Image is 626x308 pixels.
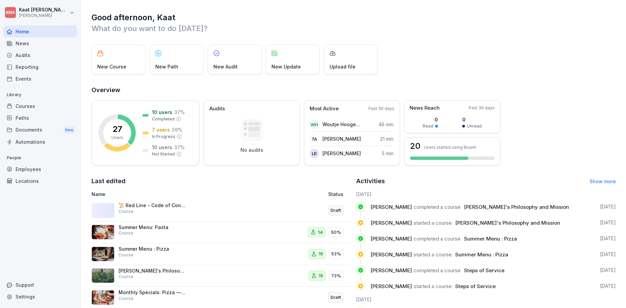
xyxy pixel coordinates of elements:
span: [PERSON_NAME] [370,283,412,289]
span: [PERSON_NAME] [370,220,412,226]
p: [DATE] [600,251,616,258]
p: 53% [331,251,341,257]
p: [DATE] [600,283,616,289]
p: Users [111,135,123,141]
span: [PERSON_NAME] [370,204,412,210]
p: 15 [319,273,323,279]
div: TA [310,134,319,144]
h2: Last edited [92,176,351,186]
span: Steps of Service [455,283,496,289]
span: started a course [414,283,452,289]
a: News [3,37,77,49]
a: Courses [3,100,77,112]
p: Summer Menu: Pasta [119,224,186,230]
p: 10 users [152,109,172,116]
p: Not Started [152,151,175,157]
p: In Progress [152,134,175,140]
p: 7 users [152,126,170,133]
div: Audits [3,49,77,61]
p: Monthly Specials: Pizza — June [119,289,186,296]
a: Employees [3,163,77,175]
p: What do you want to do [DATE]? [92,23,616,34]
h6: [DATE] [356,191,616,198]
p: Most Active [310,105,339,113]
a: Reporting [3,61,77,73]
p: Course [119,252,133,258]
h3: 20 [410,142,420,150]
span: completed a course [414,235,461,242]
p: New Update [271,63,301,70]
p: People [3,152,77,163]
span: completed a course [414,267,461,274]
span: [PERSON_NAME] [370,251,412,258]
p: 14 [318,229,323,236]
p: [DATE] [600,267,616,274]
p: 15 [319,251,323,257]
p: Course [119,274,133,280]
img: i75bwr3lke107x3pjivkuo40.png [92,225,114,240]
p: Course [119,296,133,302]
div: LR [310,149,319,158]
p: Library [3,89,77,100]
p: News Reach [410,104,440,112]
p: [DATE] [600,203,616,210]
p: 0 [462,116,482,123]
p: 50% [331,229,341,236]
span: [PERSON_NAME] [370,235,412,242]
p: 26 % [172,126,182,133]
p: Course [119,230,133,236]
a: Home [3,26,77,37]
p: Audits [209,105,225,113]
img: cktznsg10ahe3ln2ptfp89y3.png [92,268,114,283]
span: [PERSON_NAME] [370,267,412,274]
p: [DATE] [600,235,616,242]
p: Summer Menu : Pizza [119,246,186,252]
h1: Good afternoon, Kaat [92,12,616,23]
a: Events [3,73,77,85]
span: Steps of Service [464,267,504,274]
a: Paths [3,112,77,124]
p: [PERSON_NAME] [322,135,361,142]
h6: [DATE] [356,296,616,303]
p: Kaat [PERSON_NAME] [19,7,68,13]
p: Past 30 days [469,105,495,111]
p: New Path [155,63,178,70]
span: [PERSON_NAME]'s Philosophy and Mission [455,220,560,226]
p: Upload file [330,63,356,70]
span: [PERSON_NAME]'s Philosophy and Mission [464,204,569,210]
p: Past 30 days [368,106,394,112]
a: Show more [590,178,616,184]
p: Name [92,191,254,198]
h2: Overview [92,85,616,95]
p: Completed [152,116,175,122]
div: Support [3,279,77,291]
p: 27 [112,125,122,133]
p: Woutje Hoogerwaard [322,121,361,128]
p: [DATE] [600,219,616,226]
span: completed a course [414,204,461,210]
p: 📜 Red Line - Code of Conduct [119,202,186,208]
p: Read [423,123,433,129]
p: Users started using Bounti [424,145,476,150]
p: 46 min. [379,121,394,128]
div: Documents [3,124,77,136]
p: [PERSON_NAME] [19,13,68,18]
img: l2vh19n2q7kz6s3t5892pad2.png [92,247,114,261]
p: Course [119,208,133,215]
div: Automations [3,136,77,148]
a: Locations [3,175,77,187]
h2: Activities [356,176,385,186]
div: New [63,126,75,134]
p: 37 % [174,109,185,116]
span: Summer Menu : Pizza [455,251,508,258]
img: ao57u8bxhtxwub0eow4jhlen.png [92,290,114,305]
p: New Course [97,63,126,70]
div: Settings [3,291,77,303]
a: [PERSON_NAME]'s Philosophy and MissionCourse1573% [92,265,351,287]
div: WH [310,120,319,129]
